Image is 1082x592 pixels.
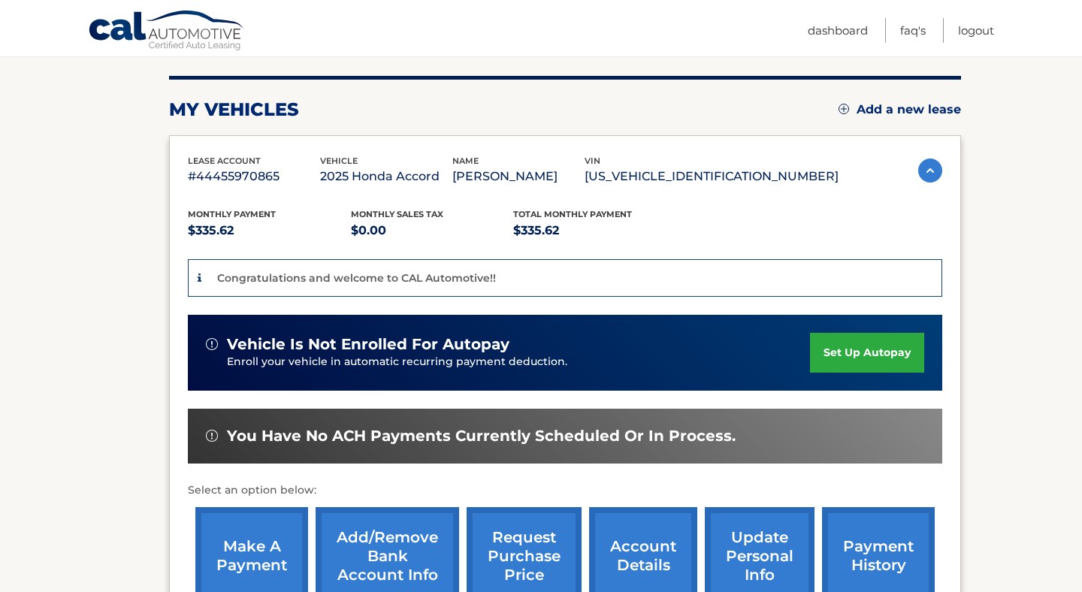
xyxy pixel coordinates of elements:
[585,166,839,187] p: [US_VEHICLE_IDENTIFICATION_NUMBER]
[188,156,261,166] span: lease account
[217,271,496,285] p: Congratulations and welcome to CAL Automotive!!
[808,18,868,43] a: Dashboard
[227,335,509,354] span: vehicle is not enrolled for autopay
[900,18,926,43] a: FAQ's
[188,482,942,500] p: Select an option below:
[227,427,736,446] span: You have no ACH payments currently scheduled or in process.
[320,166,452,187] p: 2025 Honda Accord
[188,166,320,187] p: #44455970865
[958,18,994,43] a: Logout
[585,156,600,166] span: vin
[206,430,218,442] img: alert-white.svg
[188,209,276,219] span: Monthly Payment
[839,102,961,117] a: Add a new lease
[810,333,924,373] a: set up autopay
[188,220,351,241] p: $335.62
[918,159,942,183] img: accordion-active.svg
[452,156,479,166] span: name
[206,338,218,350] img: alert-white.svg
[513,209,632,219] span: Total Monthly Payment
[88,10,246,53] a: Cal Automotive
[452,166,585,187] p: [PERSON_NAME]
[169,98,299,121] h2: my vehicles
[351,209,443,219] span: Monthly sales Tax
[513,220,676,241] p: $335.62
[227,354,810,370] p: Enroll your vehicle in automatic recurring payment deduction.
[351,220,514,241] p: $0.00
[320,156,358,166] span: vehicle
[839,104,849,114] img: add.svg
